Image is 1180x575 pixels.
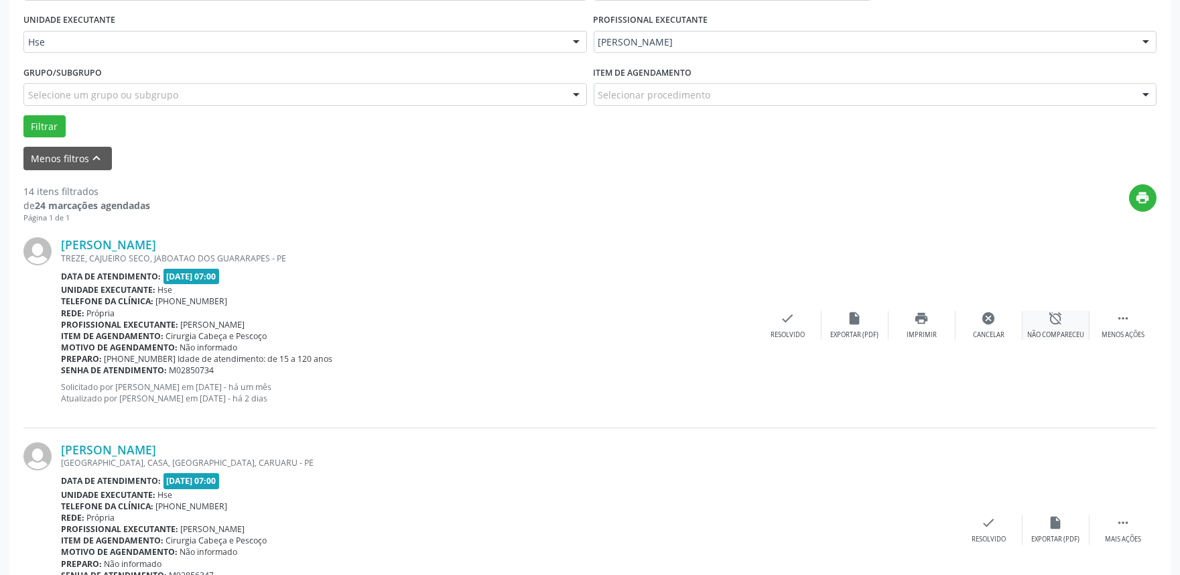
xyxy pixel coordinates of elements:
[61,365,167,376] b: Senha de atendimento:
[61,296,153,307] b: Telefone da clínica:
[61,512,84,523] b: Rede:
[1049,515,1063,530] i: insert_drive_file
[61,523,178,535] b: Profissional executante:
[28,88,178,102] span: Selecione um grupo ou subgrupo
[28,36,560,49] span: Hse
[61,457,956,468] div: [GEOGRAPHIC_DATA], CASA, [GEOGRAPHIC_DATA], CARUARU - PE
[594,10,708,31] label: PROFISSIONAL EXECUTANTE
[907,330,937,340] div: Imprimir
[87,512,115,523] span: Própria
[156,501,228,512] span: [PHONE_NUMBER]
[166,330,267,342] span: Cirurgia Cabeça e Pescoço
[23,184,150,198] div: 14 itens filtrados
[180,546,238,558] span: Não informado
[87,308,115,319] span: Própria
[181,319,245,330] span: [PERSON_NAME]
[61,442,156,457] a: [PERSON_NAME]
[61,308,84,319] b: Rede:
[1102,330,1144,340] div: Menos ações
[156,296,228,307] span: [PHONE_NUMBER]
[61,253,755,264] div: TREZE, CAJUEIRO SECO, JABOATAO DOS GUARARAPES - PE
[35,199,150,212] strong: 24 marcações agendadas
[972,535,1006,544] div: Resolvido
[61,284,155,296] b: Unidade executante:
[598,88,711,102] span: Selecionar procedimento
[105,353,333,365] span: [PHONE_NUMBER] Idade de atendimento: de 15 a 120 anos
[61,353,102,365] b: Preparo:
[848,311,862,326] i: insert_drive_file
[594,62,692,83] label: Item de agendamento
[163,473,220,489] span: [DATE] 07:00
[23,198,150,212] div: de
[23,147,112,170] button: Menos filtroskeyboard_arrow_up
[61,489,155,501] b: Unidade executante:
[158,489,173,501] span: Hse
[982,515,996,530] i: check
[23,10,115,31] label: UNIDADE EXECUTANTE
[915,311,929,326] i: print
[170,365,214,376] span: M02850734
[781,311,795,326] i: check
[23,237,52,265] img: img
[61,535,163,546] b: Item de agendamento:
[23,115,66,138] button: Filtrar
[61,381,755,404] p: Solicitado por [PERSON_NAME] em [DATE] - há um mês Atualizado por [PERSON_NAME] em [DATE] - há 2 ...
[1116,311,1130,326] i: 
[982,311,996,326] i: cancel
[23,212,150,224] div: Página 1 de 1
[166,535,267,546] span: Cirurgia Cabeça e Pescoço
[23,62,102,83] label: Grupo/Subgrupo
[90,151,105,166] i: keyboard_arrow_up
[1116,515,1130,530] i: 
[158,284,173,296] span: Hse
[61,558,102,570] b: Preparo:
[831,330,879,340] div: Exportar (PDF)
[163,269,220,284] span: [DATE] 07:00
[1049,311,1063,326] i: alarm_off
[1032,535,1080,544] div: Exportar (PDF)
[180,342,238,353] span: Não informado
[61,546,178,558] b: Motivo de agendamento:
[181,523,245,535] span: [PERSON_NAME]
[973,330,1004,340] div: Cancelar
[61,475,161,487] b: Data de atendimento:
[598,36,1130,49] span: [PERSON_NAME]
[1136,190,1151,205] i: print
[61,237,156,252] a: [PERSON_NAME]
[61,271,161,282] b: Data de atendimento:
[1129,184,1157,212] button: print
[61,330,163,342] b: Item de agendamento:
[1027,330,1084,340] div: Não compareceu
[105,558,162,570] span: Não informado
[61,342,178,353] b: Motivo de agendamento:
[61,319,178,330] b: Profissional executante:
[1105,535,1141,544] div: Mais ações
[23,442,52,470] img: img
[61,501,153,512] b: Telefone da clínica:
[771,330,805,340] div: Resolvido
